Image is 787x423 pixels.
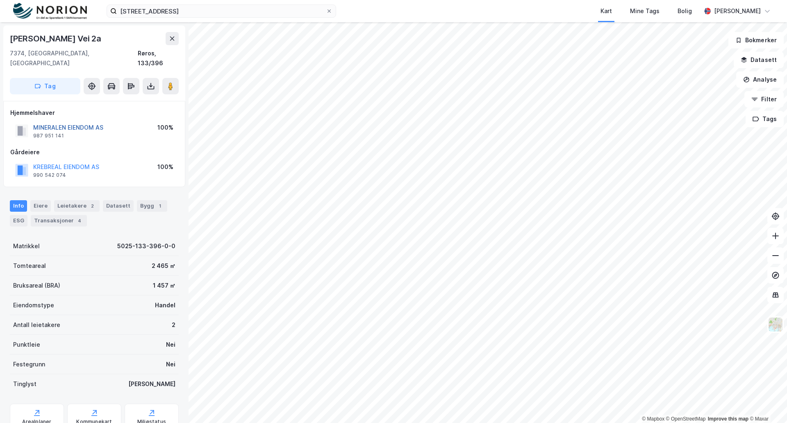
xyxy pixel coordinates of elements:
input: Søk på adresse, matrikkel, gårdeiere, leietakere eller personer [117,5,326,17]
div: Nei [166,359,175,369]
button: Bokmerker [728,32,784,48]
div: Info [10,200,27,212]
div: Matrikkel [13,241,40,251]
div: 2 [172,320,175,330]
div: [PERSON_NAME] [128,379,175,389]
button: Datasett [734,52,784,68]
div: 5025-133-396-0-0 [117,241,175,251]
div: Eiendomstype [13,300,54,310]
img: Z [768,317,783,332]
div: 4 [75,217,84,225]
div: Transaksjoner [31,215,87,226]
div: [PERSON_NAME] [714,6,761,16]
a: OpenStreetMap [666,416,706,422]
button: Tag [10,78,80,94]
div: Antall leietakere [13,320,60,330]
div: Handel [155,300,175,310]
div: Tinglyst [13,379,36,389]
button: Analyse [736,71,784,88]
div: Røros, 133/396 [138,48,179,68]
a: Improve this map [708,416,748,422]
iframe: Chat Widget [746,384,787,423]
div: ESG [10,215,27,226]
div: 100% [157,162,173,172]
div: 1 457 ㎡ [153,281,175,290]
img: norion-logo.80e7a08dc31c2e691866.png [13,3,87,20]
div: Bolig [678,6,692,16]
div: [PERSON_NAME] Vei 2a [10,32,103,45]
div: Eiere [30,200,51,212]
div: Bruksareal (BRA) [13,281,60,290]
div: 100% [157,123,173,133]
div: Mine Tags [630,6,660,16]
div: Nei [166,340,175,350]
div: Datasett [103,200,134,212]
div: 2 [88,202,96,210]
div: 7374, [GEOGRAPHIC_DATA], [GEOGRAPHIC_DATA] [10,48,138,68]
div: Punktleie [13,340,40,350]
div: Hjemmelshaver [10,108,178,118]
div: Leietakere [54,200,100,212]
div: Tomteareal [13,261,46,271]
div: Kart [600,6,612,16]
div: 990 542 074 [33,172,66,178]
div: 987 951 141 [33,133,64,139]
div: 1 [156,202,164,210]
div: 2 465 ㎡ [152,261,175,271]
div: Bygg [137,200,167,212]
a: Mapbox [642,416,664,422]
div: Festegrunn [13,359,45,369]
button: Tags [746,111,784,127]
button: Filter [744,91,784,107]
div: Gårdeiere [10,147,178,157]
